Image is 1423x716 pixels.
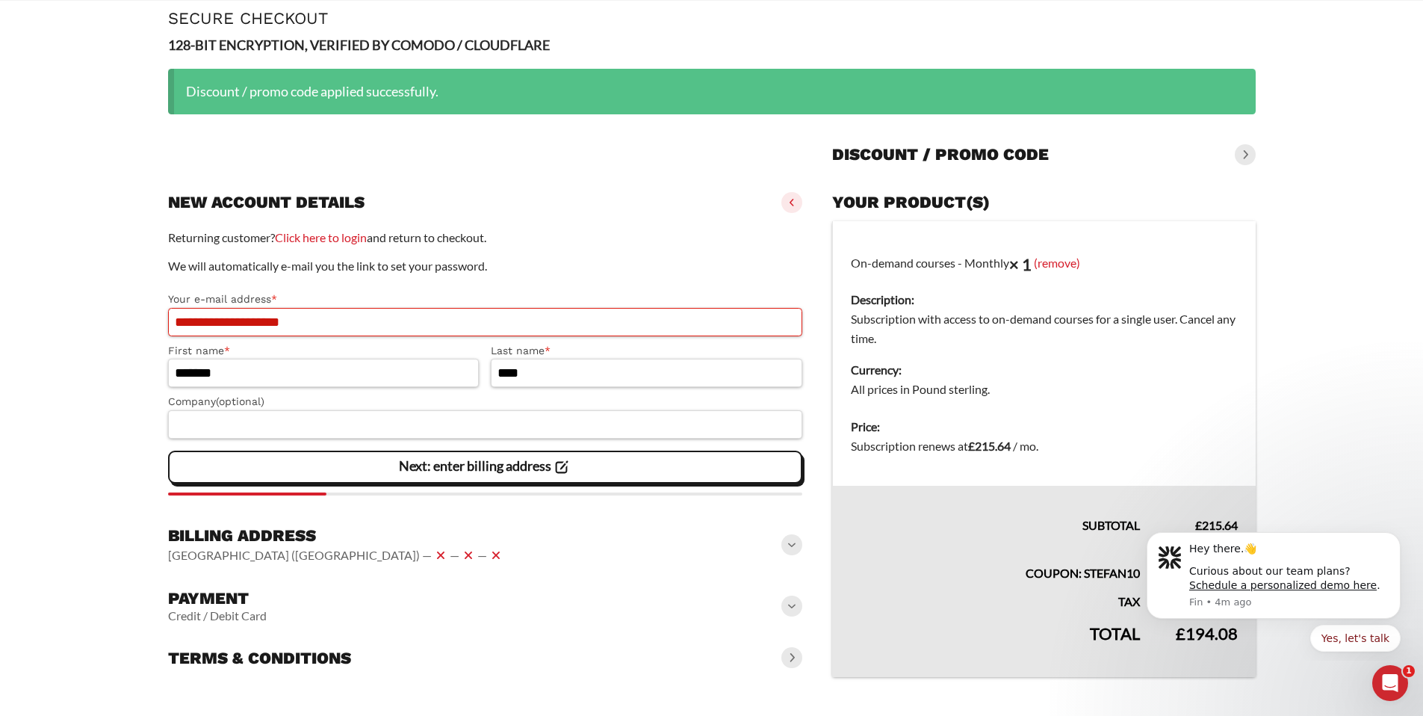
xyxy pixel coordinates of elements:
vaadin-horizontal-layout: Credit / Debit Card [168,608,267,623]
iframe: Intercom live chat [1372,665,1408,701]
label: First name [168,342,480,359]
th: Subtotal [833,486,1158,535]
h3: Discount / promo code [832,144,1049,165]
span: (optional) [216,395,264,407]
strong: × 1 [1009,254,1032,274]
dd: All prices in Pound sterling. [851,380,1237,399]
a: (remove) [1034,256,1080,270]
th: Tax [833,583,1158,611]
dd: Subscription with access to on-demand courses for a single user. Cancel any time. [851,309,1237,348]
td: On-demand courses - Monthly [833,221,1256,408]
p: We will automatically e-mail you the link to set your password. [168,256,803,276]
h3: Billing address [168,525,505,546]
a: Click here to login [275,230,367,244]
vaadin-button: Next: enter billing address [168,451,803,484]
vaadin-horizontal-layout: [GEOGRAPHIC_DATA] ([GEOGRAPHIC_DATA]) — — — [168,546,505,564]
iframe: Intercom notifications message [1124,519,1423,661]
strong: 128-BIT ENCRYPTION, VERIFIED BY COMODO / CLOUDFLARE [168,37,550,53]
dt: Price: [851,417,1237,436]
label: Your e-mail address [168,291,803,308]
dt: Description: [851,290,1237,309]
label: Last name [491,342,802,359]
h3: New account details [168,192,365,213]
th: Total [833,611,1158,677]
dt: Currency: [851,360,1237,380]
span: £ [968,439,975,453]
label: Company [168,393,803,410]
h3: Terms & conditions [168,648,351,669]
div: Discount / promo code applied successfully. [168,69,1256,114]
h3: Payment [168,588,267,609]
bdi: 215.64 [968,439,1011,453]
span: 1 [1403,665,1415,677]
p: Returning customer? and return to checkout. [168,228,803,247]
span: Subscription renews at . [851,439,1038,453]
th: Coupon: stefan10 [833,535,1158,583]
h1: Secure Checkout [168,9,1256,28]
span: / mo [1013,439,1036,453]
